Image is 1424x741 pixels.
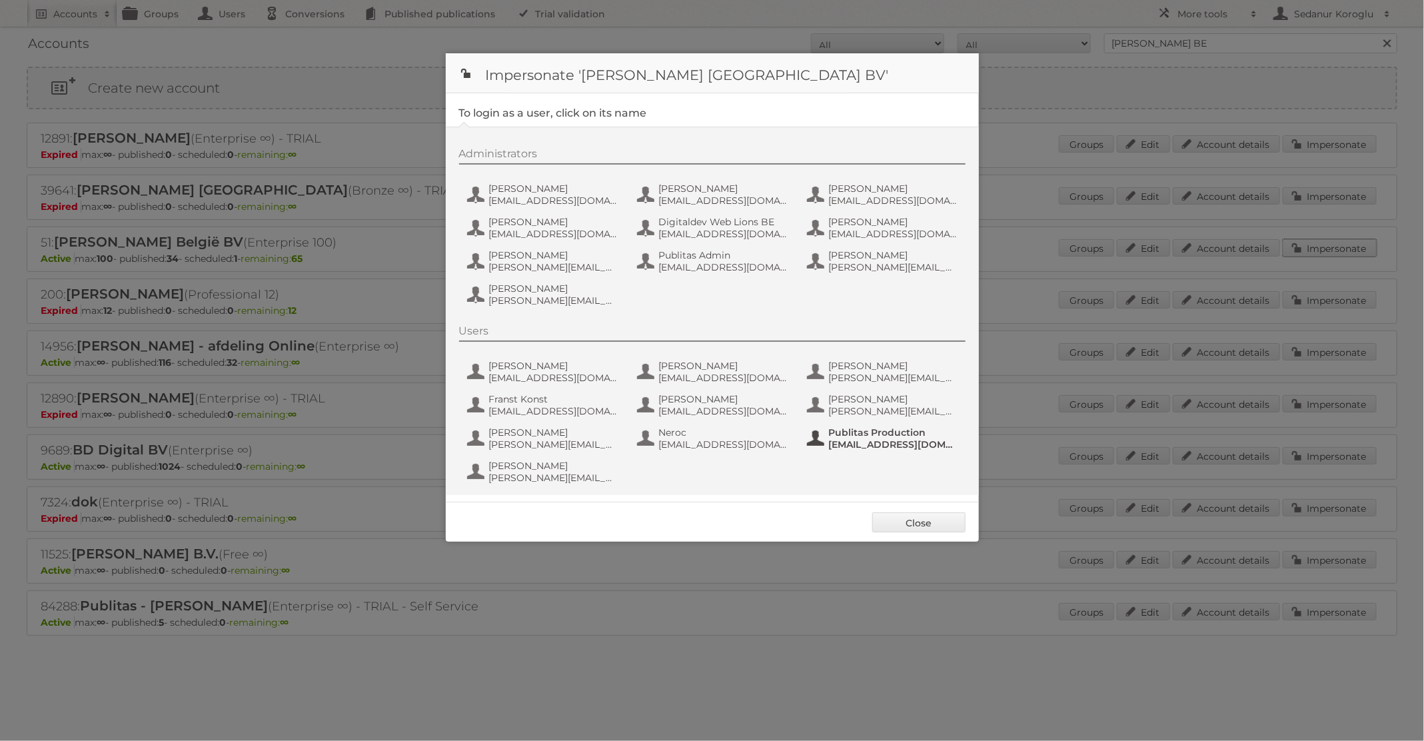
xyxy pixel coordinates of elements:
button: [PERSON_NAME] [PERSON_NAME][EMAIL_ADDRESS][DOMAIN_NAME] [466,281,622,308]
span: [PERSON_NAME][EMAIL_ADDRESS][DOMAIN_NAME] [829,261,958,273]
button: [PERSON_NAME] [EMAIL_ADDRESS][DOMAIN_NAME] [806,181,962,208]
span: [PERSON_NAME][EMAIL_ADDRESS][DOMAIN_NAME] [489,472,618,484]
span: [EMAIL_ADDRESS][DOMAIN_NAME] [489,405,618,417]
button: [PERSON_NAME] [PERSON_NAME][EMAIL_ADDRESS][DOMAIN_NAME] [466,425,622,452]
button: [PERSON_NAME] [EMAIL_ADDRESS][DOMAIN_NAME] [466,181,622,208]
div: Users [459,325,966,342]
button: Digitaldev Web Lions BE [EMAIL_ADDRESS][DOMAIN_NAME] [636,215,792,241]
button: [PERSON_NAME] [EMAIL_ADDRESS][DOMAIN_NAME] [636,392,792,418]
span: [PERSON_NAME] [659,393,788,405]
span: [PERSON_NAME] [489,249,618,261]
span: [PERSON_NAME] [659,183,788,195]
span: Publitas Admin [659,249,788,261]
span: [PERSON_NAME][EMAIL_ADDRESS][DOMAIN_NAME] [489,295,618,307]
span: [PERSON_NAME] [489,460,618,472]
span: [EMAIL_ADDRESS][DOMAIN_NAME] [659,372,788,384]
span: Franst Konst [489,393,618,405]
button: [PERSON_NAME] [EMAIL_ADDRESS][DOMAIN_NAME] [636,181,792,208]
span: Neroc [659,426,788,438]
span: [EMAIL_ADDRESS][DOMAIN_NAME] [659,438,788,450]
button: [PERSON_NAME] [PERSON_NAME][EMAIL_ADDRESS][DOMAIN_NAME] [466,458,622,485]
span: Digitaldev Web Lions BE [659,216,788,228]
span: [PERSON_NAME] [829,360,958,372]
button: [PERSON_NAME] [EMAIL_ADDRESS][DOMAIN_NAME] [636,359,792,385]
h1: Impersonate '[PERSON_NAME] [GEOGRAPHIC_DATA] BV' [446,53,979,93]
button: [PERSON_NAME] [PERSON_NAME][EMAIL_ADDRESS][DOMAIN_NAME] [806,248,962,275]
span: [PERSON_NAME] [489,426,618,438]
span: [EMAIL_ADDRESS][DOMAIN_NAME] [489,195,618,207]
span: [PERSON_NAME][EMAIL_ADDRESS][DOMAIN_NAME] [829,405,958,417]
span: [PERSON_NAME] [489,283,618,295]
span: [PERSON_NAME] [829,393,958,405]
button: Publitas Production [EMAIL_ADDRESS][DOMAIN_NAME] [806,425,962,452]
span: [EMAIL_ADDRESS][DOMAIN_NAME] [659,228,788,240]
span: Publitas Production [829,426,958,438]
a: Close [872,512,966,532]
span: [EMAIL_ADDRESS][DOMAIN_NAME] [829,228,958,240]
button: Franst Konst [EMAIL_ADDRESS][DOMAIN_NAME] [466,392,622,418]
span: [EMAIL_ADDRESS][DOMAIN_NAME] [659,261,788,273]
button: [PERSON_NAME] [PERSON_NAME][EMAIL_ADDRESS][DOMAIN_NAME] [806,359,962,385]
span: [EMAIL_ADDRESS][DOMAIN_NAME] [829,438,958,450]
span: [EMAIL_ADDRESS][DOMAIN_NAME] [489,372,618,384]
span: [PERSON_NAME] [829,249,958,261]
span: [PERSON_NAME][EMAIL_ADDRESS][DOMAIN_NAME] [829,372,958,384]
button: [PERSON_NAME] [PERSON_NAME][EMAIL_ADDRESS][DOMAIN_NAME] [466,248,622,275]
div: Administrators [459,147,966,165]
span: [PERSON_NAME][EMAIL_ADDRESS][DOMAIN_NAME] [489,438,618,450]
button: Neroc [EMAIL_ADDRESS][DOMAIN_NAME] [636,425,792,452]
legend: To login as a user, click on its name [459,107,647,119]
span: [PERSON_NAME] [489,360,618,372]
span: [EMAIL_ADDRESS][DOMAIN_NAME] [659,195,788,207]
span: [PERSON_NAME] [829,216,958,228]
span: [PERSON_NAME] [489,216,618,228]
span: [EMAIL_ADDRESS][DOMAIN_NAME] [829,195,958,207]
span: [EMAIL_ADDRESS][DOMAIN_NAME] [659,405,788,417]
span: [PERSON_NAME] [489,183,618,195]
button: [PERSON_NAME] [EMAIL_ADDRESS][DOMAIN_NAME] [466,215,622,241]
span: [PERSON_NAME][EMAIL_ADDRESS][DOMAIN_NAME] [489,261,618,273]
span: [EMAIL_ADDRESS][DOMAIN_NAME] [489,228,618,240]
span: [PERSON_NAME] [829,183,958,195]
span: [PERSON_NAME] [659,360,788,372]
button: [PERSON_NAME] [EMAIL_ADDRESS][DOMAIN_NAME] [806,215,962,241]
button: [PERSON_NAME] [EMAIL_ADDRESS][DOMAIN_NAME] [466,359,622,385]
button: Publitas Admin [EMAIL_ADDRESS][DOMAIN_NAME] [636,248,792,275]
button: [PERSON_NAME] [PERSON_NAME][EMAIL_ADDRESS][DOMAIN_NAME] [806,392,962,418]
